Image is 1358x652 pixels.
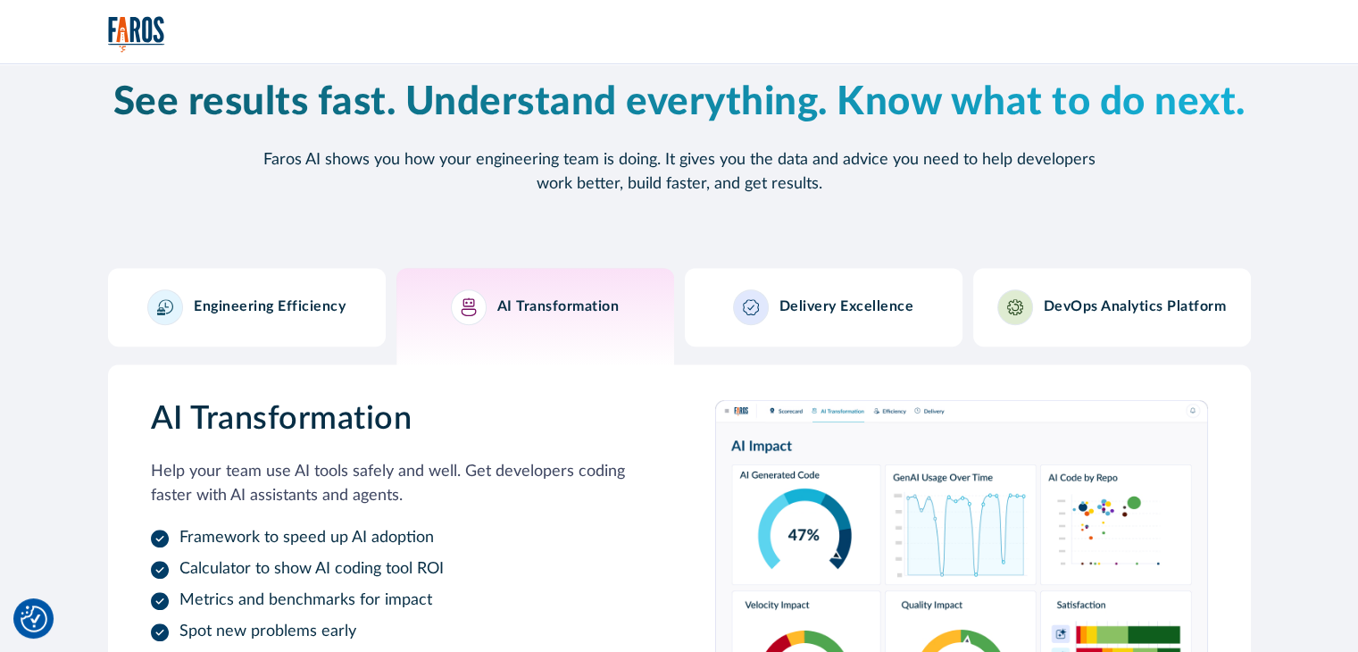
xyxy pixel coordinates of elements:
li: Spot new problems early [151,620,644,644]
p: Faros AI shows you how your engineering team is doing. It gives you the data and advice you need ... [251,148,1108,196]
img: Logo of the analytics and reporting company Faros. [108,16,165,53]
h3: AI Transformation [497,298,620,315]
a: home [108,16,165,53]
img: Revisit consent button [21,606,47,632]
h3: AI Transformation [151,400,644,439]
h3: Delivery Excellence [779,298,914,315]
li: Framework to speed up AI adoption [151,526,644,550]
li: Metrics and benchmarks for impact [151,589,644,613]
p: Help your team use AI tools safely and well. Get developers coding faster with AI assistants and ... [151,460,644,508]
h3: DevOps Analytics Platform [1044,298,1227,315]
button: Cookie Settings [21,606,47,632]
h2: See results fast. Understand everything. Know what to do next. [108,79,1251,127]
li: Calculator to show AI coding tool ROI [151,557,644,581]
h3: Engineering Efficiency [194,298,346,315]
